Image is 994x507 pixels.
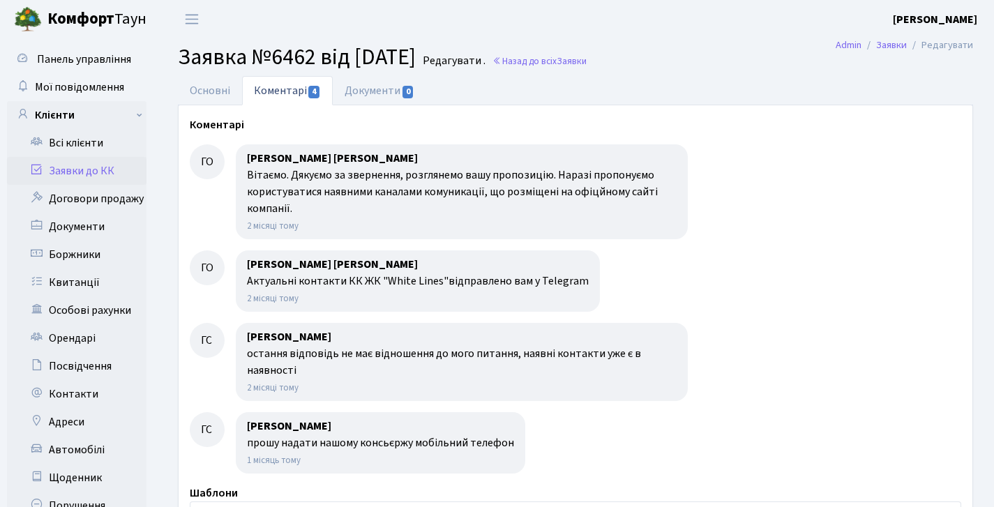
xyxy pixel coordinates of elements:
[7,101,146,129] a: Клієнти
[893,11,977,28] a: [PERSON_NAME]
[247,167,677,217] div: Вітаємо. Дякуємо за звернення, розглянемо вашу пропозицію. Наразі пропонуємо користуватися наявни...
[37,52,131,67] span: Панель управління
[35,80,124,95] span: Мої повідомлення
[7,157,146,185] a: Заявки до КК
[190,323,225,358] div: ГС
[242,76,333,105] a: Коментарі
[815,31,994,60] nav: breadcrumb
[47,8,146,31] span: Таун
[7,45,146,73] a: Панель управління
[7,296,146,324] a: Особові рахунки
[247,345,677,379] div: остання відповідь не має відношення до мого питання, наявні контакти уже є в наявності
[907,38,973,53] li: Редагувати
[247,381,299,394] small: 2 місяці тому
[893,12,977,27] b: [PERSON_NAME]
[247,328,677,345] div: [PERSON_NAME]
[247,256,589,273] div: [PERSON_NAME] [PERSON_NAME]
[14,6,42,33] img: logo.png
[190,144,225,179] div: ГО
[420,54,485,68] small: Редагувати .
[247,434,514,451] div: прошу надати нашому консьєржу мобільний телефон
[247,418,514,434] div: [PERSON_NAME]
[178,41,416,73] span: Заявка №6462 від [DATE]
[247,150,677,167] div: [PERSON_NAME] [PERSON_NAME]
[7,436,146,464] a: Автомобілі
[178,76,242,105] a: Основні
[7,464,146,492] a: Щоденник
[47,8,114,30] b: Комфорт
[190,485,238,501] label: Шаблони
[333,76,426,105] a: Документи
[876,38,907,52] a: Заявки
[7,324,146,352] a: Орендарі
[7,268,146,296] a: Квитанції
[7,241,146,268] a: Боржники
[557,54,587,68] span: Заявки
[7,185,146,213] a: Договори продажу
[308,86,319,98] span: 4
[492,54,587,68] a: Назад до всіхЗаявки
[174,8,209,31] button: Переключити навігацію
[247,292,299,305] small: 2 місяці тому
[247,220,299,232] small: 2 місяці тому
[7,352,146,380] a: Посвідчення
[7,380,146,408] a: Контакти
[402,86,414,98] span: 0
[836,38,861,52] a: Admin
[190,412,225,447] div: ГС
[247,454,301,467] small: 1 місяць тому
[190,116,244,133] label: Коментарі
[7,129,146,157] a: Всі клієнти
[190,250,225,285] div: ГО
[7,73,146,101] a: Мої повідомлення
[7,408,146,436] a: Адреси
[7,213,146,241] a: Документи
[247,273,589,289] div: Актуальні контакти КК ЖК "White Lines"відправлено вам у Telegram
